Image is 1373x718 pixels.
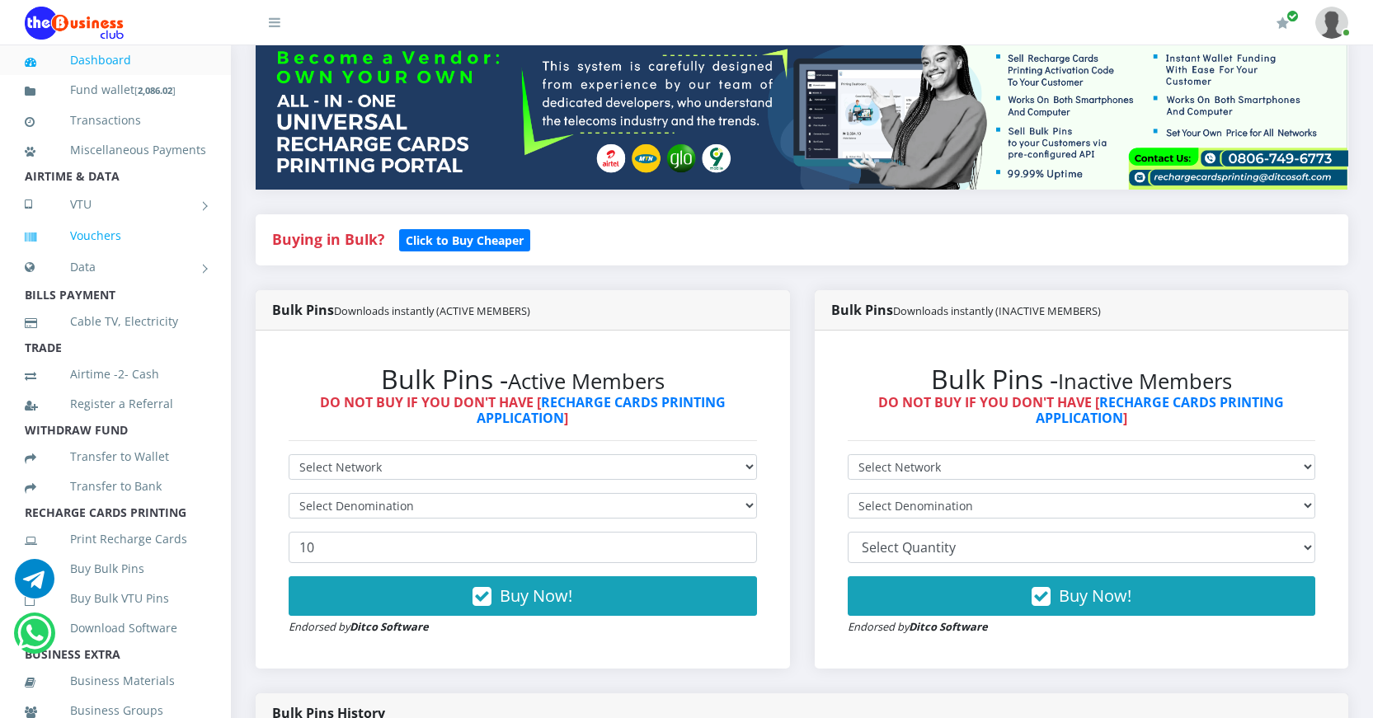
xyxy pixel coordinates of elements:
a: Transactions [25,101,206,139]
a: Miscellaneous Payments [25,131,206,169]
small: Active Members [508,367,665,396]
strong: Bulk Pins [831,301,1101,319]
a: Chat for support [15,571,54,598]
h2: Bulk Pins - [289,364,757,395]
a: Data [25,246,206,288]
a: Buy Bulk VTU Pins [25,580,206,617]
a: Transfer to Bank [25,467,206,505]
a: Register a Referral [25,385,206,423]
a: VTU [25,184,206,225]
a: Vouchers [25,217,206,255]
a: Print Recharge Cards [25,520,206,558]
h2: Bulk Pins - [848,364,1316,395]
a: Download Software [25,609,206,647]
a: Chat for support [17,626,51,653]
b: 2,086.02 [138,84,172,96]
a: Transfer to Wallet [25,438,206,476]
a: Fund wallet[2,086.02] [25,71,206,110]
small: Endorsed by [848,619,988,634]
img: Logo [25,7,124,40]
a: Dashboard [25,41,206,79]
strong: Ditco Software [909,619,988,634]
small: Downloads instantly (ACTIVE MEMBERS) [334,303,530,318]
a: Business Materials [25,662,206,700]
a: Airtime -2- Cash [25,355,206,393]
small: Downloads instantly (INACTIVE MEMBERS) [893,303,1101,318]
a: Buy Bulk Pins [25,550,206,588]
strong: Bulk Pins [272,301,530,319]
span: Buy Now! [500,584,572,607]
img: multitenant_rcp.png [256,40,1348,190]
a: Click to Buy Cheaper [399,229,530,249]
a: RECHARGE CARDS PRINTING APPLICATION [477,393,726,427]
input: Enter Quantity [289,532,757,563]
strong: Buying in Bulk? [272,229,384,249]
button: Buy Now! [848,576,1316,616]
strong: DO NOT BUY IF YOU DON'T HAVE [ ] [878,393,1284,427]
a: RECHARGE CARDS PRINTING APPLICATION [1036,393,1285,427]
span: Buy Now! [1059,584,1131,607]
strong: Ditco Software [350,619,429,634]
small: Inactive Members [1058,367,1232,396]
a: Cable TV, Electricity [25,303,206,340]
span: Renew/Upgrade Subscription [1286,10,1299,22]
small: [ ] [134,84,176,96]
i: Renew/Upgrade Subscription [1277,16,1289,30]
small: Endorsed by [289,619,429,634]
button: Buy Now! [289,576,757,616]
strong: DO NOT BUY IF YOU DON'T HAVE [ ] [320,393,726,427]
img: User [1315,7,1348,39]
b: Click to Buy Cheaper [406,232,524,248]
